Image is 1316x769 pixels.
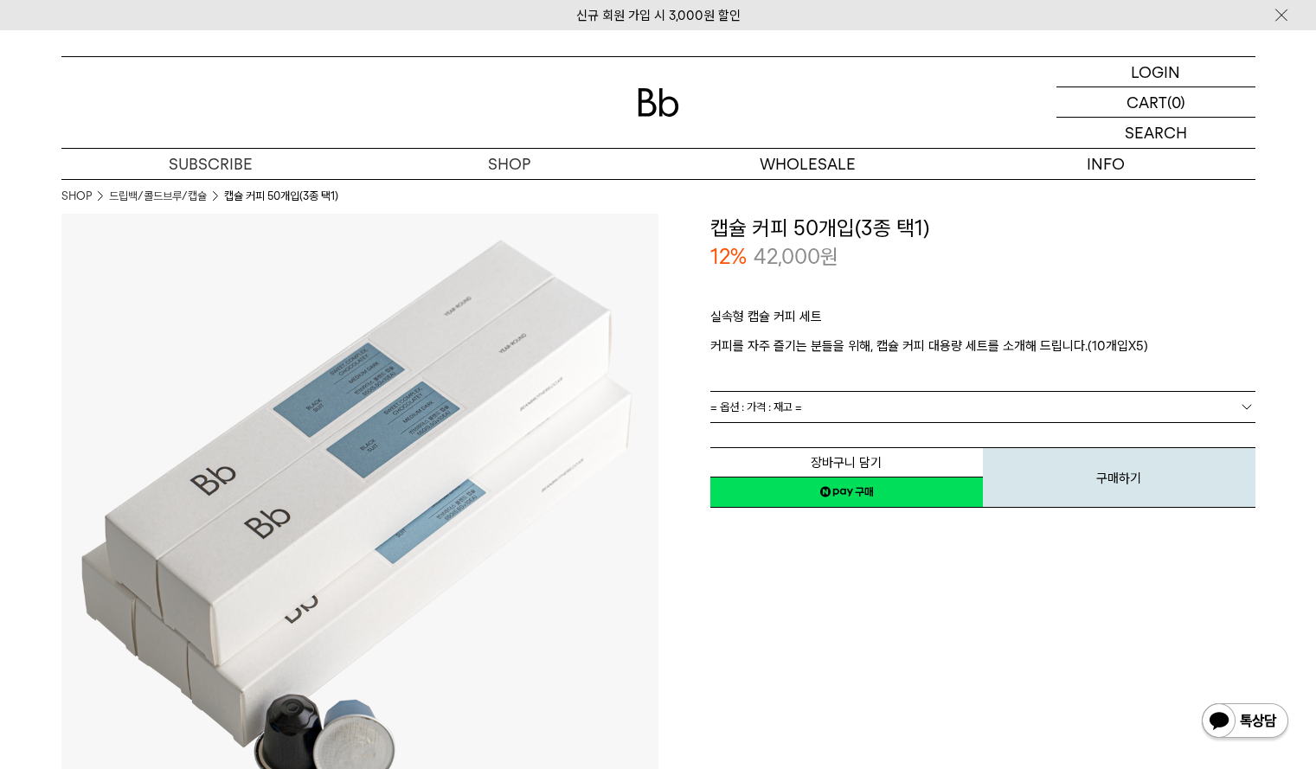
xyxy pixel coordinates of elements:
span: 원 [820,244,838,269]
p: 42,000 [754,242,838,272]
button: 장바구니 담기 [710,447,983,477]
a: SHOP [61,188,92,205]
p: 12% [710,242,747,272]
h3: 캡슐 커피 50개입(3종 택1) [710,214,1255,243]
p: LOGIN [1131,57,1180,87]
p: SEARCH [1125,118,1187,148]
p: WHOLESALE [658,149,957,179]
a: SHOP [360,149,658,179]
img: 로고 [638,88,679,117]
p: CART [1127,87,1167,117]
a: LOGIN [1056,57,1255,87]
span: = 옵션 : 가격 : 재고 = [710,392,802,422]
p: 실속형 캡슐 커피 세트 [710,306,1255,336]
p: (0) [1167,87,1185,117]
li: 캡슐 커피 50개입(3종 택1) [224,188,338,205]
a: 신규 회원 가입 시 3,000원 할인 [576,8,741,23]
p: 커피를 자주 즐기는 분들을 위해, 캡슐 커피 대용량 세트를 소개해 드립니다.(10개입X5) [710,336,1255,356]
p: INFO [957,149,1255,179]
img: 카카오톡 채널 1:1 채팅 버튼 [1200,702,1290,743]
button: 구매하기 [983,447,1255,508]
a: 새창 [710,477,983,508]
a: 드립백/콜드브루/캡슐 [109,188,207,205]
a: SUBSCRIBE [61,149,360,179]
a: CART (0) [1056,87,1255,118]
